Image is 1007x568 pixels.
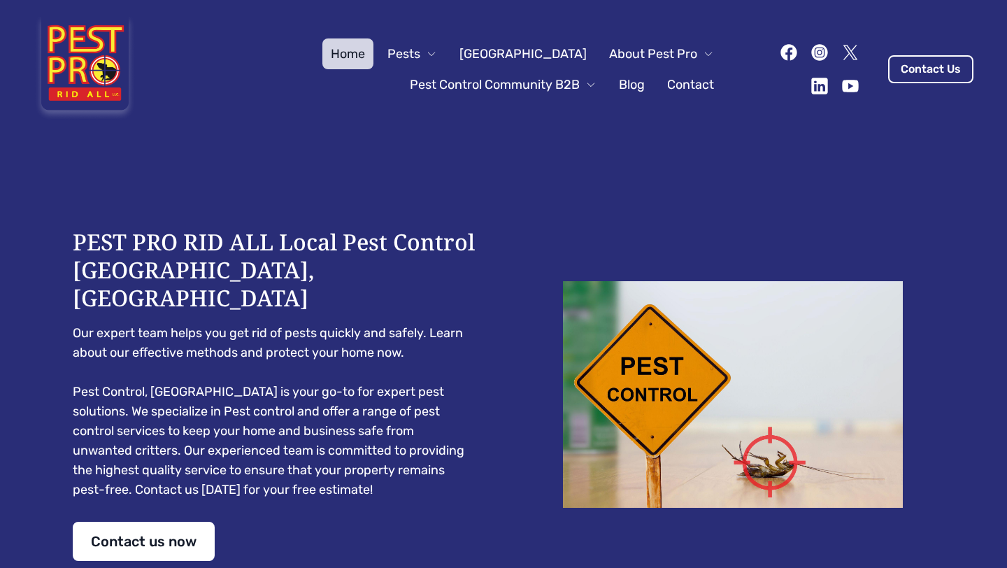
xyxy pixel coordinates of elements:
a: Contact [659,69,722,100]
a: Blog [610,69,653,100]
a: [GEOGRAPHIC_DATA] [451,38,595,69]
button: Pest Control Community B2B [401,69,605,100]
a: Contact Us [888,55,973,83]
span: About Pest Pro [609,44,697,64]
a: Contact us now [73,522,215,561]
button: About Pest Pro [601,38,722,69]
img: Pest Pro Rid All [34,17,136,122]
span: Pest Control Community B2B [410,75,580,94]
h1: PEST PRO RID ALL Local Pest Control [GEOGRAPHIC_DATA], [GEOGRAPHIC_DATA] [73,228,476,312]
button: Pests [379,38,445,69]
img: Dead cockroach on floor with caution sign pest control [531,281,934,508]
span: Pests [387,44,420,64]
pre: Our expert team helps you get rid of pests quickly and safely. Learn about our effective methods ... [73,323,476,499]
a: Home [322,38,373,69]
